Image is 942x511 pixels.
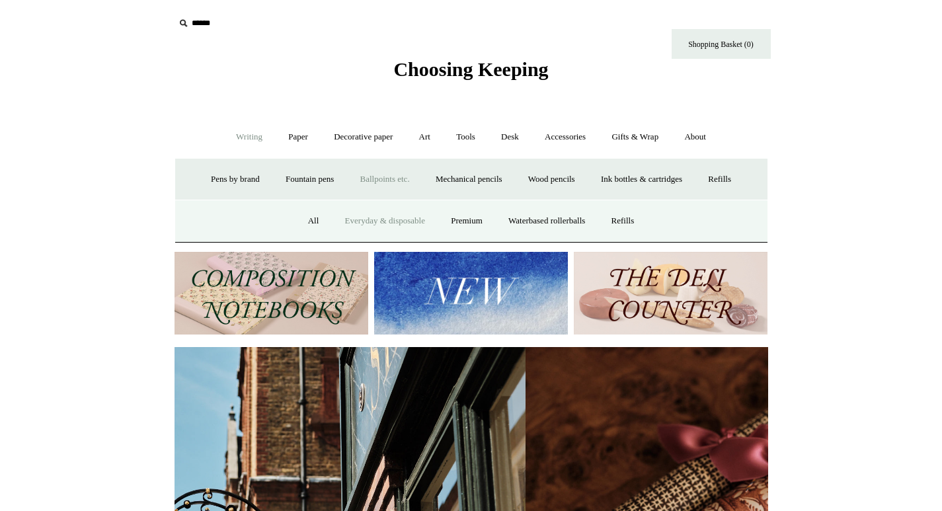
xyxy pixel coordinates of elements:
[600,120,670,155] a: Gifts & Wrap
[439,204,494,239] a: Premium
[489,120,531,155] a: Desk
[407,120,442,155] a: Art
[333,204,437,239] a: Everyday & disposable
[276,120,320,155] a: Paper
[199,162,272,197] a: Pens by brand
[516,162,587,197] a: Wood pencils
[600,204,647,239] a: Refills
[393,69,548,78] a: Choosing Keeping
[175,252,368,334] img: 202302 Composition ledgers.jpg__PID:69722ee6-fa44-49dd-a067-31375e5d54ec
[224,120,274,155] a: Writing
[348,162,422,197] a: Ballpoints etc.
[589,162,694,197] a: Ink bottles & cartridges
[574,252,767,334] img: The Deli Counter
[274,162,346,197] a: Fountain pens
[696,162,743,197] a: Refills
[533,120,598,155] a: Accessories
[424,162,514,197] a: Mechanical pencils
[322,120,405,155] a: Decorative paper
[672,29,771,59] a: Shopping Basket (0)
[496,204,597,239] a: Waterbased rollerballs
[374,252,568,334] img: New.jpg__PID:f73bdf93-380a-4a35-bcfe-7823039498e1
[296,204,331,239] a: All
[393,58,548,80] span: Choosing Keeping
[444,120,487,155] a: Tools
[672,120,718,155] a: About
